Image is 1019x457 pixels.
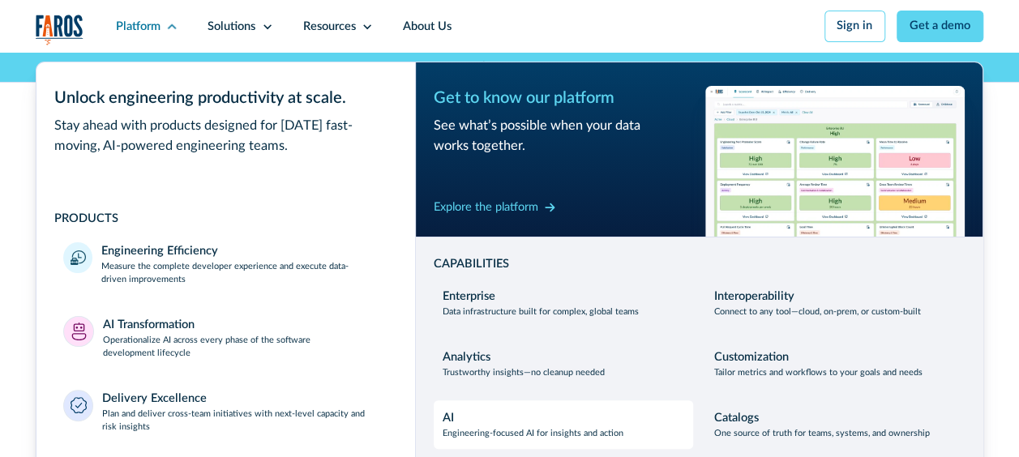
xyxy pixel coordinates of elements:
[713,427,929,440] p: One source of truth for teams, systems, and ownership
[101,242,218,260] div: Engineering Efficiency
[36,15,83,45] img: Logo of the analytics and reporting company Faros.
[713,409,758,427] div: Catalogs
[103,334,388,361] p: Operationalize AI across every phase of the software development lifecycle
[443,427,623,440] p: Engineering-focused AI for insights and action
[434,86,692,110] div: Get to know our platform
[116,18,161,36] div: Platform
[443,409,454,427] div: AI
[434,195,556,219] a: Explore the platform
[54,381,397,443] a: Delivery ExcellencePlan and deliver cross-team initiatives with next-level capacity and risk insi...
[704,400,964,449] a: CatalogsOne source of truth for teams, systems, and ownership
[54,116,397,156] div: Stay ahead with products designed for [DATE] fast-moving, AI-powered engineering teams.
[443,348,490,366] div: Analytics
[303,18,356,36] div: Resources
[704,340,964,388] a: CustomizationTailor metrics and workflows to your goals and needs
[434,340,693,388] a: AnalyticsTrustworthy insights—no cleanup needed
[434,199,538,216] div: Explore the platform
[434,400,693,449] a: AIEngineering-focused AI for insights and action
[713,366,922,379] p: Tailor metrics and workflows to your goals and needs
[101,260,388,287] p: Measure the complete developer experience and execute data-driven improvements
[434,255,965,273] div: CAPABILITIES
[434,116,692,156] div: See what’s possible when your data works together.
[54,233,397,296] a: Engineering EfficiencyMeasure the complete developer experience and execute data-driven improvements
[103,316,195,334] div: AI Transformation
[434,279,693,327] a: EnterpriseData infrastructure built for complex, global teams
[704,279,964,327] a: InteroperabilityConnect to any tool—cloud, on-prem, or custom-built
[54,210,397,228] div: PRODUCTS
[705,86,964,237] img: Workflow productivity trends heatmap chart
[897,11,983,41] a: Get a demo
[54,307,397,369] a: AI TransformationOperationalize AI across every phase of the software development lifecycle
[443,305,639,318] p: Data infrastructure built for complex, global teams
[713,305,920,318] p: Connect to any tool—cloud, on-prem, or custom-built
[713,348,788,366] div: Customization
[36,15,83,45] a: home
[208,18,255,36] div: Solutions
[443,366,605,379] p: Trustworthy insights—no cleanup needed
[713,288,794,305] div: Interoperability
[102,390,207,408] div: Delivery Excellence
[54,86,397,110] div: Unlock engineering productivity at scale.
[824,11,885,41] a: Sign in
[443,288,495,305] div: Enterprise
[102,408,388,434] p: Plan and deliver cross-team initiatives with next-level capacity and risk insights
